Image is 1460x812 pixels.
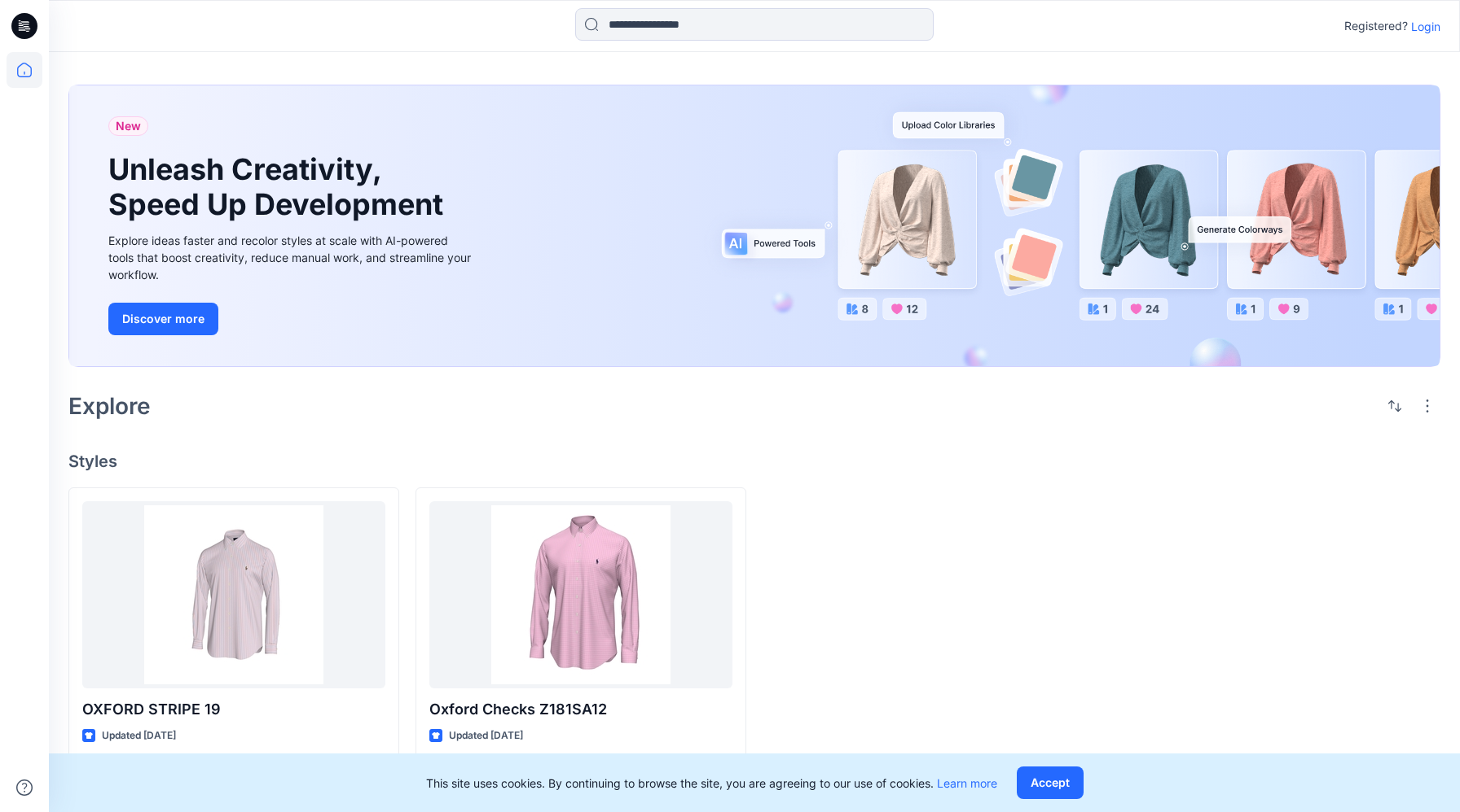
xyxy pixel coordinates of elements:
span: New [116,116,141,136]
button: Accept [1017,766,1084,799]
a: Discover more [108,303,475,335]
a: Oxford Checks Z181SA12 [429,501,732,688]
p: Updated [DATE] [449,727,523,744]
p: This site uses cookies. By continuing to browse the site, you are agreeing to our use of cookies. [426,775,997,792]
div: Explore ideas faster and recolor styles at scale with AI-powered tools that boost creativity, red... [108,232,475,283]
p: Updated [DATE] [102,727,176,744]
a: Learn more [937,776,997,790]
p: Login [1411,18,1440,35]
h1: Unleash Creativity, Speed Up Development [108,152,451,222]
h2: Explore [68,393,151,419]
p: Oxford Checks Z181SA12 [429,698,732,721]
p: OXFORD STRIPE 19 [82,698,385,721]
a: OXFORD STRIPE 19 [82,501,385,688]
h4: Styles [68,452,1440,471]
button: Discover more [108,303,218,335]
p: Registered? [1344,16,1408,36]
